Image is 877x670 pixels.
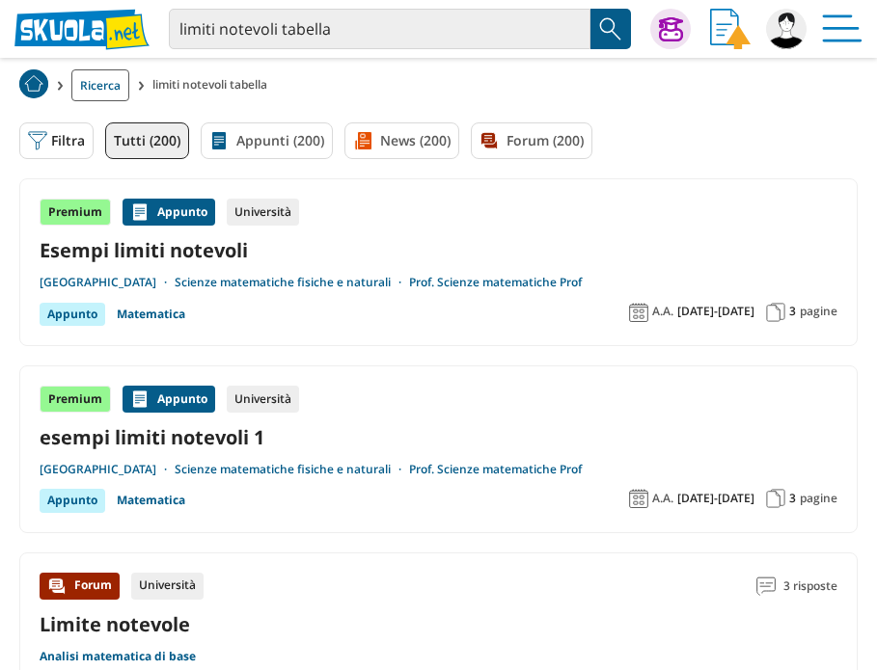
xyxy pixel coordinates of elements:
img: francescamemoli [766,9,807,49]
img: Appunti contenuto [130,202,150,222]
img: Home [19,69,48,98]
div: Forum [40,573,120,600]
img: Appunti contenuto [130,389,150,409]
img: Pagine [766,489,785,508]
span: [DATE]-[DATE] [677,304,754,319]
span: A.A. [652,304,673,319]
img: Forum filtro contenuto [480,131,499,150]
div: Università [227,199,299,226]
img: Anno accademico [629,303,648,322]
img: Appunti filtro contenuto [209,131,229,150]
div: Appunto [123,386,215,413]
a: Ricerca [71,69,129,101]
a: esempi limiti notevoli 1 [40,424,837,450]
a: Home [19,69,48,101]
input: Cerca appunti, riassunti o versioni [169,9,590,49]
img: Cerca appunti, riassunti o versioni [596,14,625,43]
button: Search Button [590,9,631,49]
div: Appunto [123,199,215,226]
div: Università [131,573,204,600]
span: [DATE]-[DATE] [677,491,754,506]
span: pagine [800,491,837,506]
img: Chiedi Tutor AI [659,17,683,41]
img: Pagine [766,303,785,322]
img: Anno accademico [629,489,648,508]
img: Filtra filtri mobile [28,131,47,150]
a: Matematica [117,489,185,512]
a: [GEOGRAPHIC_DATA] [40,462,175,477]
a: Prof. Scienze matematiche Prof [409,462,582,477]
img: News filtro contenuto [353,131,372,150]
a: Scienze matematiche fisiche e naturali [175,275,409,290]
span: 3 [789,491,796,506]
a: News (200) [344,122,459,159]
div: Premium [40,386,111,413]
div: Appunto [40,303,105,326]
img: Invia appunto [710,9,751,49]
a: Forum (200) [471,122,592,159]
img: Commenti lettura [756,576,776,596]
a: Tutti (200) [105,122,189,159]
button: Filtra [19,122,94,159]
div: Appunto [40,489,105,512]
span: pagine [800,304,837,319]
a: Matematica [117,303,185,326]
a: [GEOGRAPHIC_DATA] [40,275,175,290]
a: Analisi matematica di base [40,649,196,664]
div: Premium [40,199,111,226]
div: Università [227,386,299,413]
a: Scienze matematiche fisiche e naturali [175,462,409,477]
a: Esempi limiti notevoli [40,237,837,263]
span: limiti notevoli tabella [152,69,275,101]
span: 3 risposte [783,573,837,600]
a: Limite notevole [40,611,190,637]
span: 3 [789,304,796,319]
a: Appunti (200) [201,122,333,159]
a: Prof. Scienze matematiche Prof [409,275,582,290]
img: Forum contenuto [47,576,67,596]
img: Menù [822,9,863,49]
span: A.A. [652,491,673,506]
